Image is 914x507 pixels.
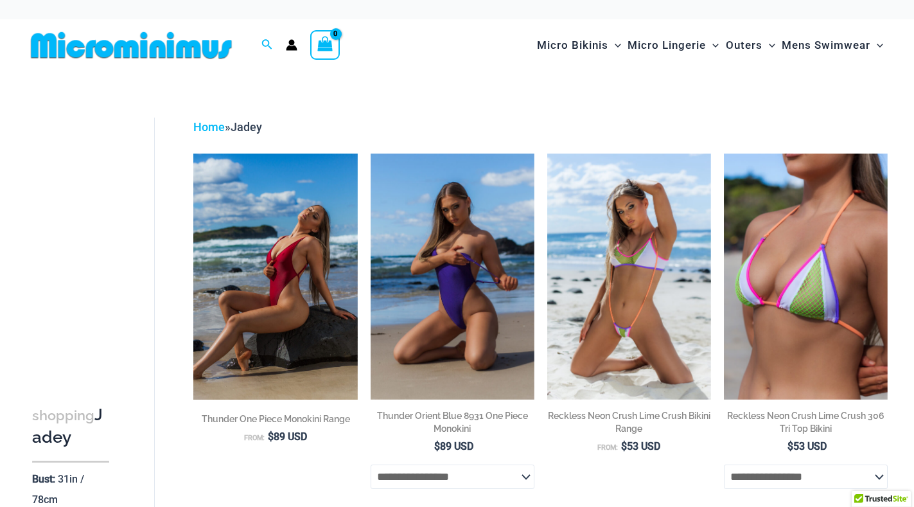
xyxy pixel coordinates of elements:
[193,120,225,134] a: Home
[624,26,722,65] a: Micro LingerieMenu ToggleMenu Toggle
[870,29,883,62] span: Menu Toggle
[434,440,440,452] span: $
[724,154,888,400] img: Reckless Neon Crush Lime Crush 306 Tri Top 01
[32,473,84,506] p: 31in / 78cm
[723,26,778,65] a: OutersMenu ToggleMenu Toggle
[268,431,274,443] span: $
[193,120,262,134] span: »
[193,413,357,430] a: Thunder One Piece Monokini Range
[778,26,886,65] a: Mens SwimwearMenu ToggleMenu Toggle
[193,154,357,400] img: Thunder Burnt Red 8931 One piece 10
[193,154,357,400] a: Thunder Burnt Red 8931 One piece 10Thunder Orient Blue 8931 One piece 10Thunder Orient Blue 8931 ...
[532,24,888,67] nav: Site Navigation
[371,154,534,400] a: Thunder Orient Blue 8931 One piece 09Thunder Orient Blue 8931 One piece 13Thunder Orient Blue 893...
[32,407,94,423] span: shopping
[32,107,148,364] iframe: TrustedSite Certified
[787,440,827,452] bdi: 53 USD
[371,154,534,400] img: Thunder Orient Blue 8931 One piece 09
[547,154,711,400] img: Reckless Neon Crush Lime Crush 349 Crop Top 4561 Sling 05
[597,443,618,452] span: From:
[724,409,888,435] h2: Reckless Neon Crush Lime Crush 306 Tri Top Bikini
[787,440,793,452] span: $
[534,26,624,65] a: Micro BikinisMenu ToggleMenu Toggle
[621,440,627,452] span: $
[762,29,775,62] span: Menu Toggle
[26,31,237,60] img: MM SHOP LOGO FLAT
[244,434,265,442] span: From:
[310,30,340,60] a: View Shopping Cart, empty
[261,37,273,53] a: Search icon link
[628,29,706,62] span: Micro Lingerie
[547,409,711,440] a: Reckless Neon Crush Lime Crush Bikini Range
[706,29,719,62] span: Menu Toggle
[726,29,762,62] span: Outers
[782,29,870,62] span: Mens Swimwear
[268,431,307,443] bdi: 89 USD
[32,473,55,485] p: Bust:
[621,440,660,452] bdi: 53 USD
[434,440,473,452] bdi: 89 USD
[608,29,621,62] span: Menu Toggle
[193,413,357,425] h2: Thunder One Piece Monokini Range
[32,404,109,449] h3: Jadey
[724,409,888,440] a: Reckless Neon Crush Lime Crush 306 Tri Top Bikini
[547,154,711,400] a: Reckless Neon Crush Lime Crush 349 Crop Top 4561 Sling 05Reckless Neon Crush Lime Crush 349 Crop ...
[371,409,534,435] h2: Thunder Orient Blue 8931 One Piece Monokini
[371,409,534,440] a: Thunder Orient Blue 8931 One Piece Monokini
[286,39,297,51] a: Account icon link
[537,29,608,62] span: Micro Bikinis
[231,120,262,134] span: Jadey
[724,154,888,400] a: Reckless Neon Crush Lime Crush 306 Tri Top 01Reckless Neon Crush Lime Crush 306 Tri Top 296 Cheek...
[547,409,711,435] h2: Reckless Neon Crush Lime Crush Bikini Range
